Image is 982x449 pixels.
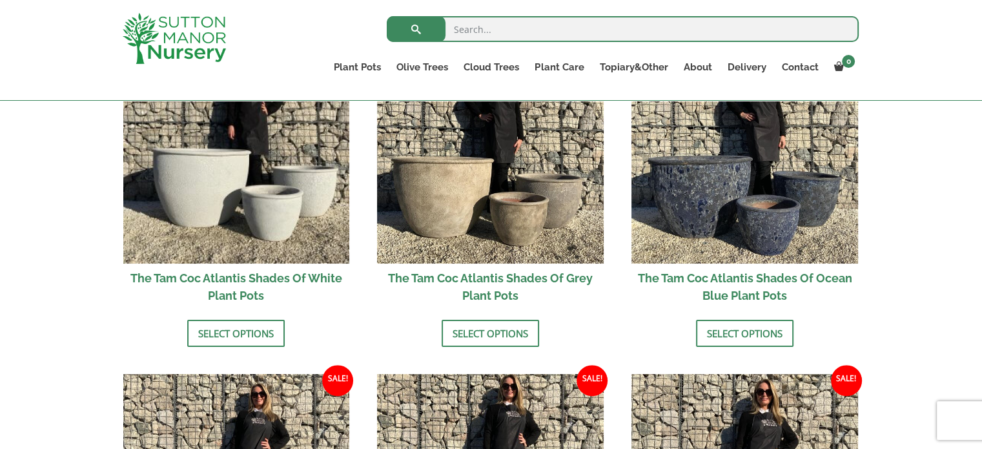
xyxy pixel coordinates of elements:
a: Delivery [719,58,773,76]
span: Sale! [577,365,608,396]
a: 0 [826,58,859,76]
img: logo [123,13,226,64]
img: The Tam Coc Atlantis Shades Of Ocean Blue Plant Pots [631,37,858,264]
a: Plant Pots [326,58,389,76]
a: Sale! The Tam Coc Atlantis Shades Of Ocean Blue Plant Pots [631,37,858,310]
a: Topiary&Other [591,58,675,76]
a: Select options for “The Tam Coc Atlantis Shades Of Ocean Blue Plant Pots” [696,320,793,347]
span: Sale! [831,365,862,396]
a: Select options for “The Tam Coc Atlantis Shades Of White Plant Pots” [187,320,285,347]
a: Olive Trees [389,58,456,76]
h2: The Tam Coc Atlantis Shades Of Ocean Blue Plant Pots [631,264,858,310]
a: Sale! The Tam Coc Atlantis Shades Of Grey Plant Pots [377,37,604,310]
a: Sale! The Tam Coc Atlantis Shades Of White Plant Pots [123,37,350,310]
span: Sale! [322,365,353,396]
img: The Tam Coc Atlantis Shades Of White Plant Pots [123,37,350,264]
h2: The Tam Coc Atlantis Shades Of Grey Plant Pots [377,264,604,310]
a: About [675,58,719,76]
a: Contact [773,58,826,76]
a: Plant Care [527,58,591,76]
input: Search... [387,16,859,42]
a: Cloud Trees [456,58,527,76]
h2: The Tam Coc Atlantis Shades Of White Plant Pots [123,264,350,310]
a: Select options for “The Tam Coc Atlantis Shades Of Grey Plant Pots” [442,320,539,347]
img: The Tam Coc Atlantis Shades Of Grey Plant Pots [377,37,604,264]
span: 0 [842,55,855,68]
